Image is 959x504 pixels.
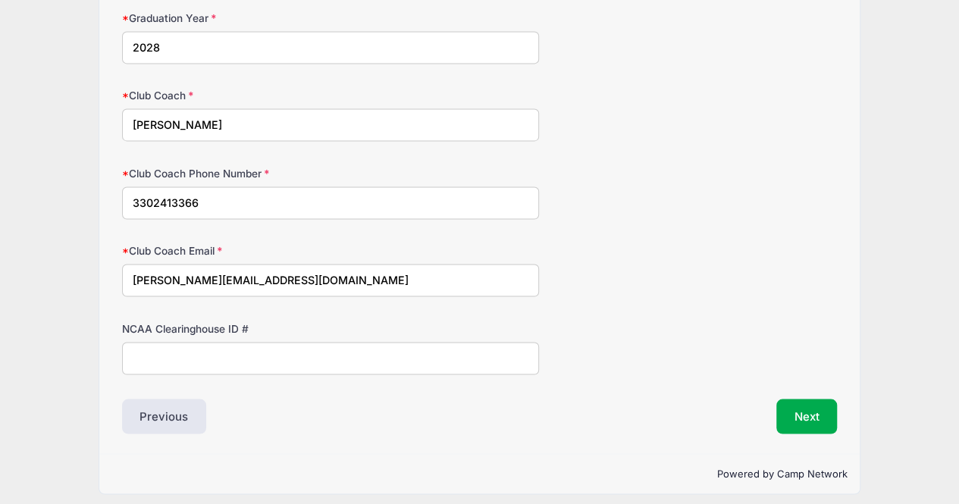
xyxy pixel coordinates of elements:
label: Club Coach Phone Number [122,166,361,181]
label: Graduation Year [122,11,361,26]
label: Club Coach [122,88,361,103]
button: Next [776,399,838,434]
button: Previous [122,399,207,434]
p: Powered by Camp Network [112,466,848,481]
label: NCAA Clearinghouse ID # [122,321,361,337]
label: Club Coach Email [122,243,361,258]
